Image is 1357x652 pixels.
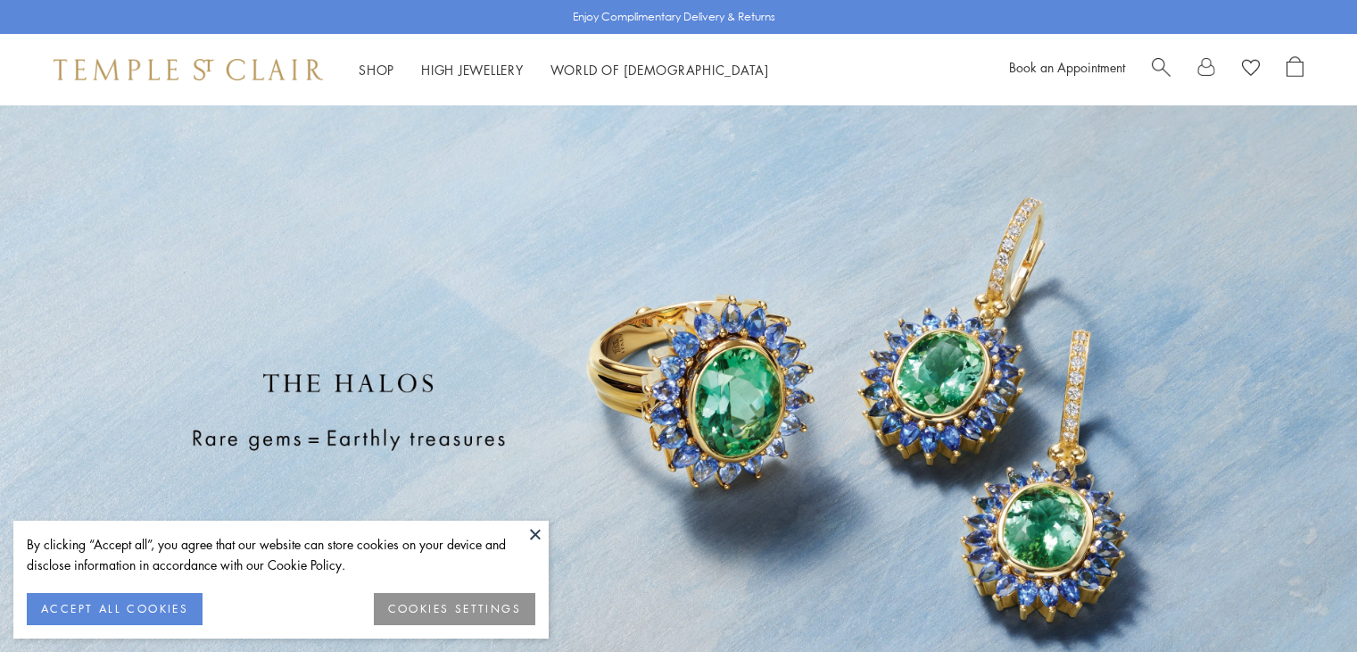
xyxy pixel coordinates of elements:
div: By clicking “Accept all”, you agree that our website can store cookies on your device and disclos... [27,534,535,575]
a: World of [DEMOGRAPHIC_DATA]World of [DEMOGRAPHIC_DATA] [550,61,769,79]
a: ShopShop [359,61,394,79]
button: ACCEPT ALL COOKIES [27,593,203,625]
a: Open Shopping Bag [1287,56,1303,83]
a: High JewelleryHigh Jewellery [421,61,524,79]
nav: Main navigation [359,59,769,81]
p: Enjoy Complimentary Delivery & Returns [573,8,775,26]
iframe: Gorgias live chat messenger [1268,568,1339,634]
a: View Wishlist [1242,56,1260,83]
button: COOKIES SETTINGS [374,593,535,625]
img: Temple St. Clair [54,59,323,80]
a: Book an Appointment [1009,58,1125,76]
a: Search [1152,56,1171,83]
